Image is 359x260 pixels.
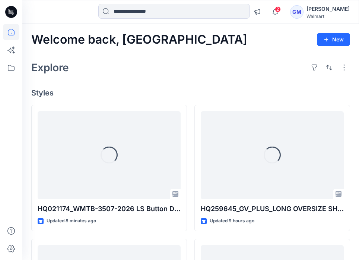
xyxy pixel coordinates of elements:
h2: Explore [31,62,69,73]
p: HQ259645_GV_PLUS_LONG OVERSIZE SHACKET [201,204,344,214]
h4: Styles [31,88,350,97]
p: HQ021174_WMTB-3507-2026 LS Button Down Denim Shirt [38,204,181,214]
span: 2 [275,6,281,12]
div: Walmart [306,13,350,19]
div: GM [290,5,304,19]
div: [PERSON_NAME] [306,4,350,13]
p: Updated 8 minutes ago [47,217,96,225]
button: New [317,33,350,46]
p: Updated 9 hours ago [210,217,254,225]
h2: Welcome back, [GEOGRAPHIC_DATA] [31,33,247,47]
